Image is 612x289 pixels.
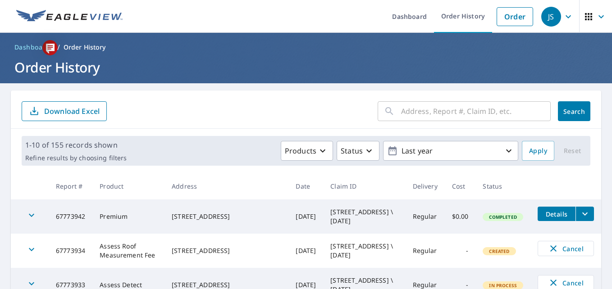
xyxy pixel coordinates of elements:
li: / [57,42,60,53]
button: filesDropdownBtn-67773942 [575,207,594,221]
p: 1-10 of 155 records shown [25,140,127,150]
button: Products [281,141,333,161]
td: Assess Roof Measurement Fee [92,234,164,268]
td: 67773942 [49,199,92,234]
p: Products [285,145,316,156]
td: Premium [92,199,164,234]
button: detailsBtn-67773942 [538,207,575,221]
th: Cost [445,173,476,199]
th: Delivery [406,173,445,199]
button: Cancel [538,241,594,256]
p: Download Excel [44,106,100,116]
span: Cancel [547,277,585,288]
p: Status [341,145,363,156]
td: $0.00 [445,199,476,234]
th: Date [288,173,323,199]
a: Order [497,7,533,26]
span: Cancel [547,243,585,254]
td: [STREET_ADDRESS] \ [DATE] [323,199,405,234]
p: Refine results by choosing filters [25,154,127,162]
span: In Process [484,282,522,289]
img: EV Logo [16,10,123,23]
span: Dashboard [14,43,50,52]
nav: breadcrumb [11,40,601,54]
td: [DATE] [288,234,323,268]
td: 67773934 [49,234,92,268]
span: Completed [484,214,522,220]
input: Address, Report #, Claim ID, etc. [401,99,551,124]
a: Dashboard [11,40,54,54]
td: [STREET_ADDRESS] \ [DATE] [323,234,405,268]
td: [DATE] [288,199,323,234]
th: Claim ID [323,173,405,199]
button: Last year [383,141,518,161]
div: JS [541,7,561,27]
span: Search [565,107,583,116]
span: Created [484,248,515,254]
button: Status [337,141,379,161]
th: Product [92,173,164,199]
div: [STREET_ADDRESS] [172,212,281,221]
h1: Order History [11,58,601,77]
p: Last year [398,143,503,159]
td: Regular [406,199,445,234]
button: Apply [522,141,554,161]
th: Address [164,173,288,199]
th: Status [475,173,530,199]
td: - [445,234,476,268]
button: Search [558,101,590,121]
span: Apply [529,145,547,157]
span: Details [543,210,570,218]
td: Regular [406,234,445,268]
p: Order History [64,43,106,52]
button: Download Excel [22,101,107,121]
div: [STREET_ADDRESS] [172,246,281,255]
th: Report # [49,173,92,199]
